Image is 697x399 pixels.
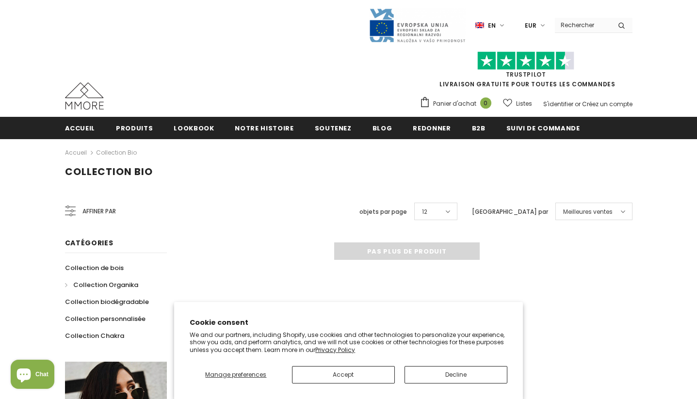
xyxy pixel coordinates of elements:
span: en [488,21,496,31]
a: Collection Chakra [65,327,124,344]
span: or [575,100,581,108]
span: EUR [525,21,536,31]
h2: Cookie consent [190,318,507,328]
span: Collection personnalisée [65,314,146,323]
span: 12 [422,207,427,217]
a: Privacy Policy [315,346,355,354]
a: Collection biodégradable [65,293,149,310]
a: Lookbook [174,117,214,139]
span: Collection de bois [65,263,124,272]
a: TrustPilot [506,70,546,79]
a: Accueil [65,147,87,159]
inbox-online-store-chat: Shopify online store chat [8,360,57,391]
span: Suivi de commande [506,124,580,133]
input: Search Site [555,18,611,32]
img: Cas MMORE [65,82,104,110]
span: Manage preferences [205,370,266,379]
a: Collection personnalisée [65,310,146,327]
a: Collection Bio [96,148,137,157]
span: Collection Chakra [65,331,124,340]
span: Collection biodégradable [65,297,149,306]
img: Javni Razpis [369,8,466,43]
a: Accueil [65,117,96,139]
a: Listes [503,95,532,112]
a: Redonner [413,117,451,139]
span: Produits [116,124,153,133]
a: Blog [373,117,392,139]
button: Manage preferences [190,366,282,383]
span: Affiner par [82,206,116,217]
span: Listes [516,99,532,109]
span: Collection Organika [73,280,138,289]
span: LIVRAISON GRATUITE POUR TOUTES LES COMMANDES [420,56,632,88]
p: We and our partners, including Shopify, use cookies and other technologies to personalize your ex... [190,331,507,354]
a: Panier d'achat 0 [420,96,496,111]
a: Javni Razpis [369,21,466,29]
a: Créez un compte [582,100,632,108]
a: B2B [472,117,486,139]
span: Blog [373,124,392,133]
a: Collection de bois [65,259,124,276]
span: Redonner [413,124,451,133]
a: soutenez [315,117,352,139]
span: Panier d'achat [433,99,476,109]
span: Accueil [65,124,96,133]
a: Suivi de commande [506,117,580,139]
span: Catégories [65,238,113,248]
label: objets par page [359,207,407,217]
img: i-lang-1.png [475,21,484,30]
span: Lookbook [174,124,214,133]
button: Decline [405,366,507,383]
span: Meilleures ventes [563,207,613,217]
span: Collection Bio [65,165,153,178]
a: Produits [116,117,153,139]
label: [GEOGRAPHIC_DATA] par [472,207,548,217]
a: S'identifier [543,100,573,108]
img: Faites confiance aux étoiles pilotes [477,51,574,70]
span: soutenez [315,124,352,133]
button: Accept [292,366,395,383]
span: Notre histoire [235,124,293,133]
a: Collection Organika [65,276,138,293]
a: Notre histoire [235,117,293,139]
span: 0 [480,97,491,109]
span: B2B [472,124,486,133]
